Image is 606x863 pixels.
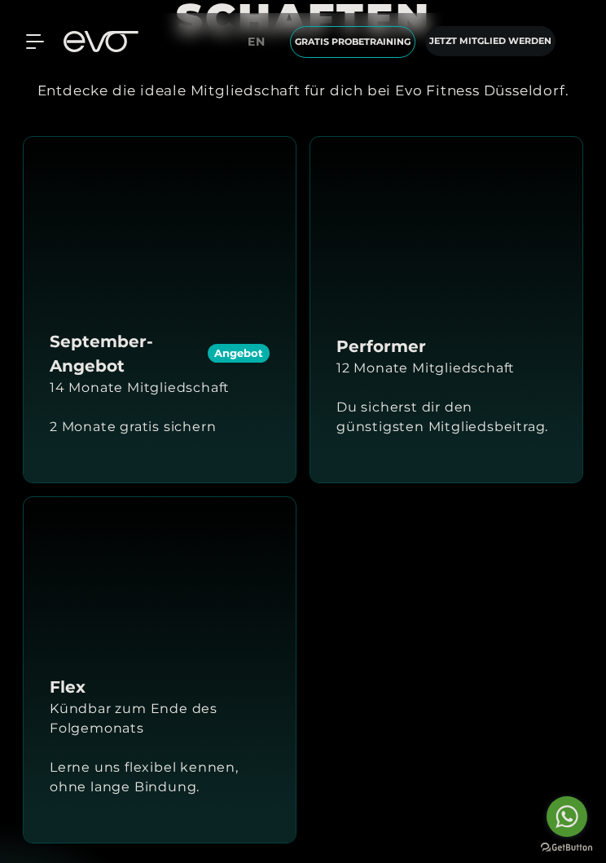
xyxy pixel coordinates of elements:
[547,796,587,837] a: Go to whatsapp
[248,33,275,51] a: en
[429,34,551,48] span: Jetzt Mitglied werden
[208,344,270,363] div: Angebot
[295,35,411,49] span: Gratis Probetraining
[336,359,515,378] div: 12 Monate Mitgliedschaft
[336,398,556,437] div: Du sicherst dir den günstigsten Mitgliedsbeitrag.
[541,843,593,852] a: Go to GetButton.io website
[50,417,216,437] div: 2 Monate gratis sichern
[285,26,420,58] a: Gratis Probetraining
[37,77,569,103] div: Entdecke die ideale Mitgliedschaft für dich bei Evo Fitness Düsseldorf.
[336,334,426,359] h4: Performer
[50,378,230,398] div: 14 Monate Mitgliedschaft
[50,329,270,378] h4: September-Angebot
[50,758,270,797] div: Lerne uns flexibel kennen, ohne lange Bindung.
[50,699,270,738] div: Kündbar zum Ende des Folgemonats
[420,26,560,58] a: Jetzt Mitglied werden
[50,675,86,699] h4: Flex
[248,34,266,49] span: en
